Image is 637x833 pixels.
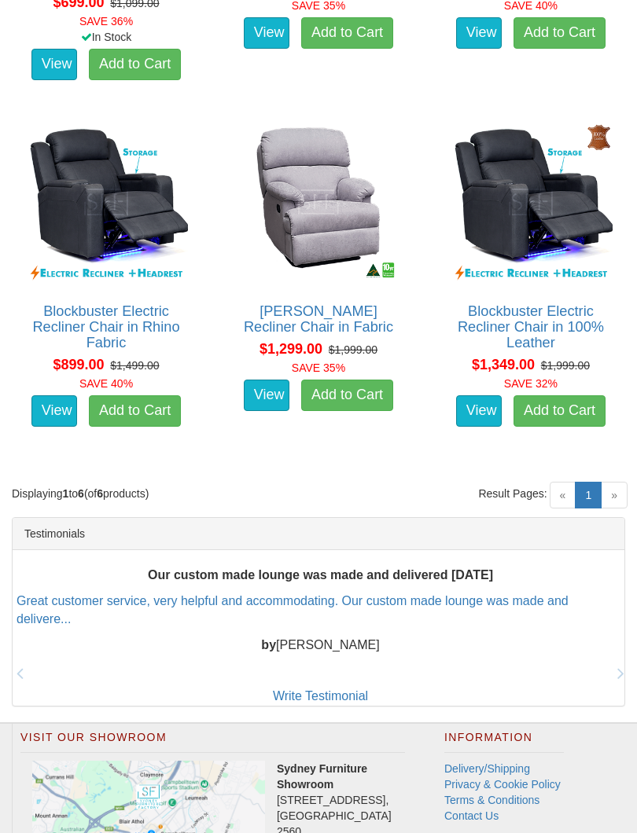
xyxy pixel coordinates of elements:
[444,762,530,775] a: Delivery/Shipping
[550,482,576,508] span: «
[13,518,624,550] div: Testimonials
[444,778,561,791] a: Privacy & Cookie Policy
[97,487,103,500] strong: 6
[78,487,84,500] strong: 6
[17,637,624,655] p: [PERSON_NAME]
[53,357,104,372] span: $899.00
[89,49,181,80] a: Add to Cart
[261,638,276,651] b: by
[244,380,289,411] a: View
[301,17,393,49] a: Add to Cart
[79,15,133,28] font: SAVE 36%
[458,303,604,350] a: Blockbuster Electric Recliner Chair in 100% Leather
[292,361,345,374] font: SAVE 35%
[575,482,602,508] a: 1
[273,689,368,703] a: Write Testimonial
[601,482,628,508] span: »
[233,116,404,288] img: Langham Recliner Chair in Fabric
[514,395,606,427] a: Add to Cart
[445,116,617,288] img: Blockbuster Electric Recliner Chair in 100% Leather
[89,395,181,427] a: Add to Cart
[329,343,377,356] del: $1,999.00
[148,569,493,582] b: Our custom made lounge was made and delivered [DATE]
[444,794,539,806] a: Terms & Conditions
[20,116,192,288] img: Blockbuster Electric Recliner Chair in Rhino Fabric
[301,380,393,411] a: Add to Cart
[31,49,77,80] a: View
[32,303,179,350] a: Blockbuster Electric Recliner Chair in Rhino Fabric
[31,395,77,427] a: View
[444,732,565,752] h2: Information
[244,17,289,49] a: View
[456,17,502,49] a: View
[478,486,547,501] span: Result Pages:
[17,594,569,626] a: Great customer service, very helpful and accommodating. Our custom made lounge was made and deliv...
[110,359,159,372] del: $1,499.00
[260,341,322,357] span: $1,299.00
[244,303,393,335] a: [PERSON_NAME] Recliner Chair in Fabric
[541,359,590,372] del: $1,999.00
[504,377,558,390] font: SAVE 32%
[472,357,535,372] span: $1,349.00
[20,732,405,752] h2: Visit Our Showroom
[9,29,204,45] div: In Stock
[79,377,133,390] font: SAVE 40%
[456,395,502,427] a: View
[277,762,367,791] strong: Sydney Furniture Showroom
[63,487,69,500] strong: 1
[514,17,606,49] a: Add to Cart
[444,809,499,822] a: Contact Us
